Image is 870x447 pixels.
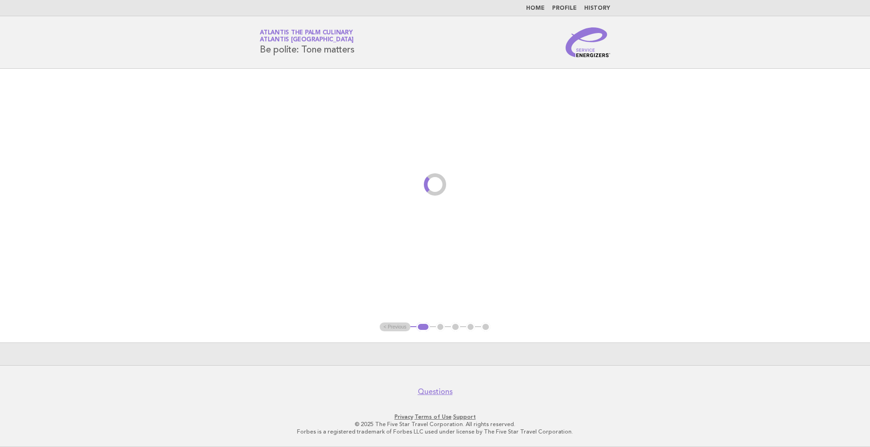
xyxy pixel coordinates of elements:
[151,421,719,428] p: © 2025 The Five Star Travel Corporation. All rights reserved.
[418,387,453,396] a: Questions
[453,414,476,420] a: Support
[395,414,413,420] a: Privacy
[584,6,610,11] a: History
[151,413,719,421] p: · ·
[526,6,545,11] a: Home
[566,27,610,57] img: Service Energizers
[552,6,577,11] a: Profile
[260,30,354,54] h1: Be polite: Tone matters
[260,37,354,43] span: Atlantis [GEOGRAPHIC_DATA]
[415,414,452,420] a: Terms of Use
[260,30,354,43] a: Atlantis The Palm CulinaryAtlantis [GEOGRAPHIC_DATA]
[151,428,719,435] p: Forbes is a registered trademark of Forbes LLC used under license by The Five Star Travel Corpora...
